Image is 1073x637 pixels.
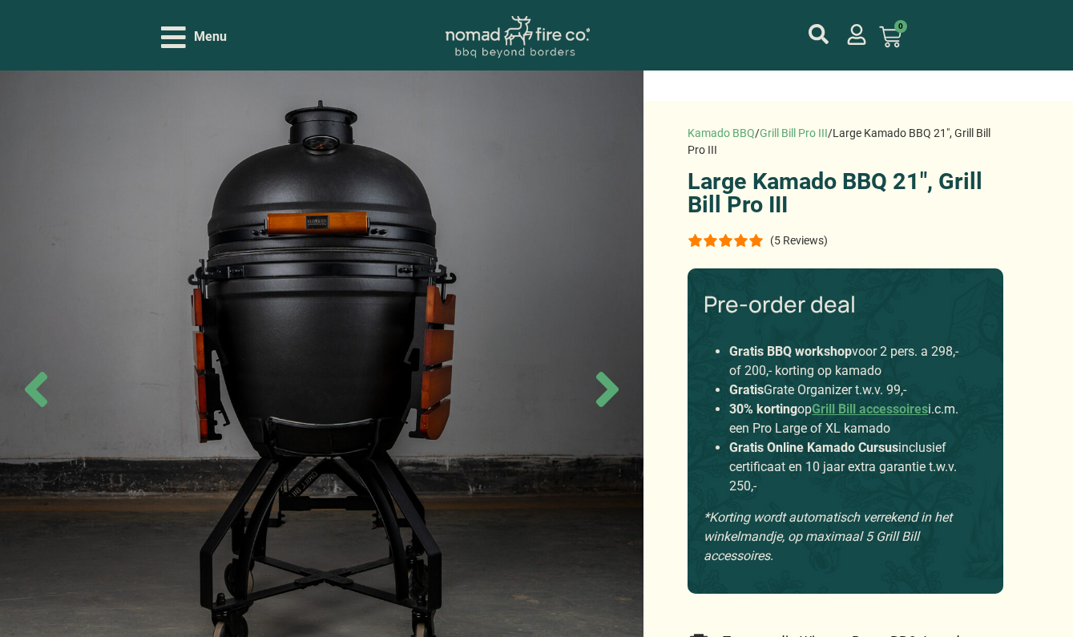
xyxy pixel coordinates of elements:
a: Kamado BBQ [688,127,755,139]
li: Grate Organizer t.w.v. 99,- [729,381,961,400]
span: Large Kamado BBQ 21″, Grill Bill Pro III [688,127,990,156]
a: 0 [860,16,921,58]
a: mijn account [846,24,867,45]
img: Nomad Logo [446,16,590,58]
li: op i.c.m. een Pro Large of XL kamado [729,400,961,438]
span: / [755,127,760,139]
a: Grill Bill accessoires [812,401,928,417]
li: inclusief certificaat en 10 jaar extra garantie t.w.v. 250,- [729,438,961,496]
span: Previous slide [8,361,64,417]
span: Next slide [579,361,635,417]
nav: breadcrumbs [688,125,1002,159]
strong: Gratis BBQ workshop [729,344,852,359]
span: Menu [194,27,227,46]
strong: Gratis [729,382,764,397]
em: *Korting wordt automatisch verrekend in het winkelmandje, op maximaal 5 Grill Bill accessoires. [704,510,952,563]
span: 0 [894,20,907,33]
span: / [828,127,833,139]
div: Open/Close Menu [161,23,227,51]
a: Grill Bill Pro III [760,127,828,139]
li: voor 2 pers. a 298,- of 200,- korting op kamado [729,342,961,381]
p: (5 Reviews) [770,234,828,247]
h3: Pre-order deal [704,291,986,318]
a: mijn account [809,24,829,44]
strong: 30% korting [729,401,797,417]
strong: Gratis Online Kamado Cursus [729,440,898,455]
h1: Large Kamado BBQ 21″, Grill Bill Pro III [688,170,1002,216]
